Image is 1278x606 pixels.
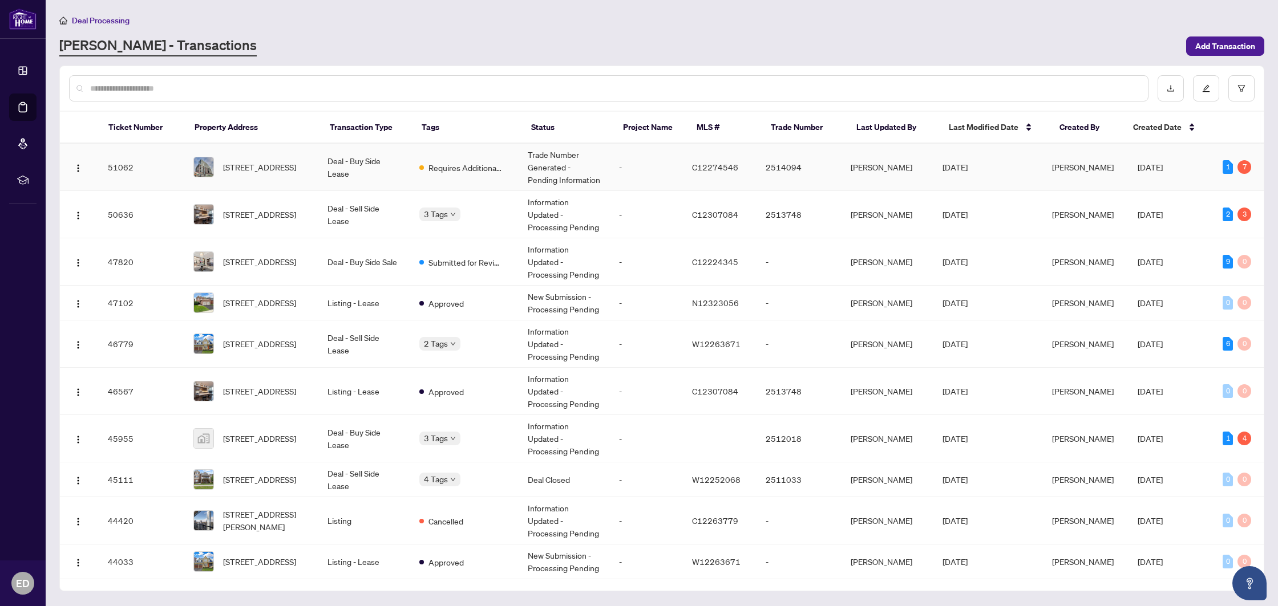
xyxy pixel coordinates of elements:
div: 2 [1223,208,1233,221]
th: Trade Number [762,112,848,144]
span: [DATE] [1138,339,1163,349]
td: - [610,238,683,286]
td: Deal - Buy Side Lease [318,415,410,462]
td: 44033 [99,544,184,579]
span: [STREET_ADDRESS] [223,385,296,397]
button: Logo [69,552,87,571]
div: 0 [1237,296,1251,310]
img: thumbnail-img [194,470,213,489]
td: [PERSON_NAME] [842,497,933,544]
div: 4 [1237,432,1251,445]
span: [PERSON_NAME] [1052,209,1114,219]
img: thumbnail-img [194,381,213,401]
span: ED [16,575,30,591]
td: [PERSON_NAME] [842,144,933,191]
span: [DATE] [1138,515,1163,526]
span: [DATE] [943,515,968,526]
button: download [1158,75,1184,101]
div: 0 [1237,384,1251,398]
span: [DATE] [943,339,968,349]
div: 0 [1237,473,1251,486]
td: 2513748 [757,368,842,415]
th: Created Date [1124,112,1210,144]
img: logo [9,9,37,30]
div: 6 [1223,337,1233,351]
img: Logo [74,340,83,349]
span: [DATE] [943,298,968,308]
span: Created Date [1133,121,1182,133]
td: - [757,238,842,286]
span: [DATE] [943,556,968,567]
button: filter [1228,75,1255,101]
span: [PERSON_NAME] [1052,386,1114,396]
td: 2514094 [757,144,842,191]
td: - [757,544,842,579]
span: [PERSON_NAME] [1052,433,1114,444]
span: [DATE] [1138,433,1163,444]
div: 1 [1223,432,1233,445]
img: thumbnail-img [194,334,213,353]
span: filter [1237,84,1245,92]
img: thumbnail-img [194,293,213,312]
td: [PERSON_NAME] [842,238,933,286]
button: Logo [69,158,87,176]
td: Trade Number Generated - Pending Information [519,144,610,191]
div: 0 [1237,255,1251,269]
td: - [757,286,842,320]
td: [PERSON_NAME] [842,286,933,320]
span: [DATE] [1138,209,1163,219]
th: Ticket Number [99,112,185,144]
span: [STREET_ADDRESS] [223,473,296,486]
td: Information Updated - Processing Pending [519,415,610,462]
span: Cancelled [428,515,463,527]
button: Logo [69,205,87,223]
span: [STREET_ADDRESS] [223,432,296,445]
img: Logo [74,388,83,397]
span: C12274546 [692,162,738,172]
span: Deal Processing [72,15,130,26]
div: 0 [1223,514,1233,527]
th: Created By [1050,112,1124,144]
span: Last Modified Date [949,121,1018,133]
div: 3 [1237,208,1251,221]
td: Listing - Lease [318,368,410,415]
img: Logo [74,258,83,267]
button: Open asap [1232,566,1267,600]
span: [DATE] [943,162,968,172]
td: 46567 [99,368,184,415]
td: 50636 [99,191,184,238]
div: 0 [1237,514,1251,527]
td: - [610,544,683,579]
button: Add Transaction [1186,36,1264,56]
td: - [610,286,683,320]
span: [STREET_ADDRESS][PERSON_NAME] [223,508,309,533]
span: [DATE] [1138,474,1163,485]
span: [STREET_ADDRESS] [223,255,296,268]
span: [DATE] [943,386,968,396]
span: 3 Tags [424,432,448,445]
td: 2512018 [757,415,842,462]
img: Logo [74,558,83,567]
td: - [610,191,683,238]
div: 0 [1223,296,1233,310]
th: Last Modified Date [940,112,1050,144]
span: W12263671 [692,556,741,567]
span: Requires Additional Docs [428,161,503,174]
span: [PERSON_NAME] [1052,162,1114,172]
td: Information Updated - Processing Pending [519,368,610,415]
td: - [610,144,683,191]
span: C12307084 [692,386,738,396]
span: Approved [428,556,464,568]
td: Listing - Lease [318,544,410,579]
img: Logo [74,517,83,526]
td: - [757,320,842,368]
td: [PERSON_NAME] [842,368,933,415]
img: thumbnail-img [194,157,213,177]
td: Information Updated - Processing Pending [519,497,610,544]
span: N12323056 [692,298,739,308]
div: 7 [1237,160,1251,174]
span: edit [1202,84,1210,92]
button: Logo [69,511,87,530]
img: thumbnail-img [194,205,213,224]
span: [DATE] [1138,162,1163,172]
